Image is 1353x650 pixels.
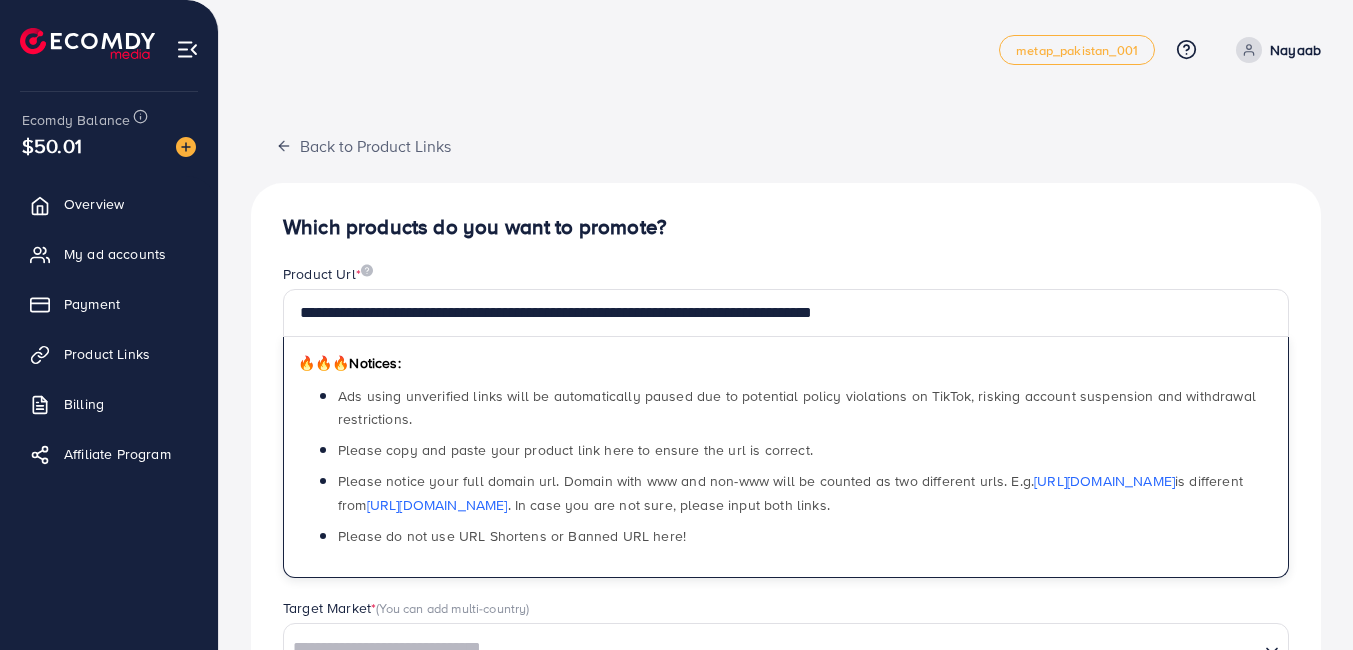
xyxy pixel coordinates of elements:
img: image [361,264,373,277]
span: Ecomdy Balance [22,110,130,130]
span: My ad accounts [64,244,166,264]
span: Billing [64,394,104,414]
a: Nayaab [1228,37,1321,63]
label: Product Url [283,264,373,284]
p: Nayaab [1270,38,1321,62]
a: [URL][DOMAIN_NAME] [367,495,508,515]
a: My ad accounts [15,234,203,274]
span: (You can add multi-country) [376,599,529,617]
span: Notices: [298,353,401,373]
a: Payment [15,284,203,324]
a: Overview [15,184,203,224]
a: [URL][DOMAIN_NAME] [1034,471,1175,491]
span: Please copy and paste your product link here to ensure the url is correct. [338,440,813,460]
iframe: Chat [1268,560,1338,635]
span: $50.01 [22,131,82,160]
img: image [176,137,196,157]
span: Please do not use URL Shortens or Banned URL here! [338,526,686,546]
a: Product Links [15,334,203,374]
img: menu [176,38,199,61]
label: Target Market [283,598,530,618]
a: metap_pakistan_001 [999,35,1155,65]
h4: Which products do you want to promote? [283,215,1289,240]
span: Payment [64,294,120,314]
img: logo [20,28,155,59]
span: metap_pakistan_001 [1016,44,1138,57]
a: Affiliate Program [15,434,203,474]
span: Please notice your full domain url. Domain with www and non-www will be counted as two different ... [338,471,1243,514]
a: Billing [15,384,203,424]
button: Back to Product Links [251,124,476,167]
span: Affiliate Program [64,444,171,464]
span: 🔥🔥🔥 [298,353,349,373]
span: Product Links [64,344,150,364]
span: Ads using unverified links will be automatically paused due to potential policy violations on Tik... [338,386,1256,429]
span: Overview [64,194,124,214]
